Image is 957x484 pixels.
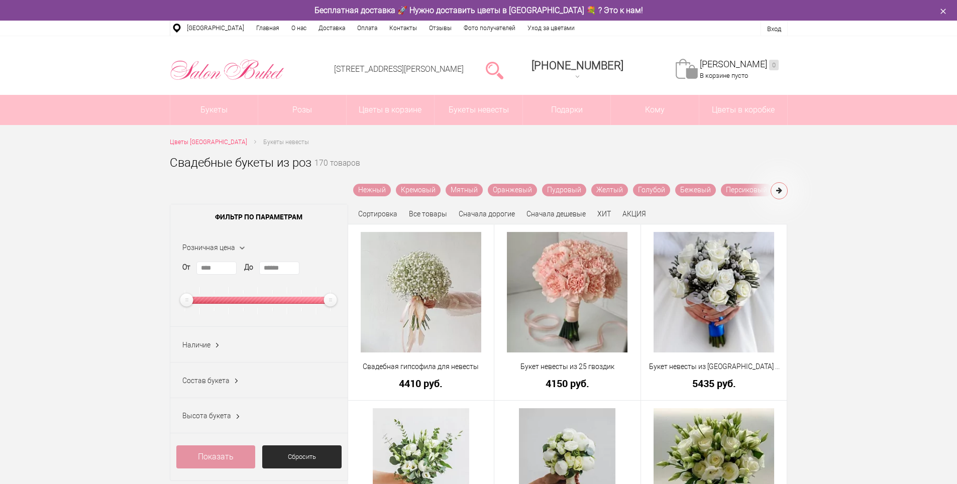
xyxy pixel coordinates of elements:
[521,21,581,36] a: Уход за цветами
[700,72,748,79] span: В корзине пусто
[182,412,231,420] span: Высота букета
[523,95,611,125] a: Подарки
[355,378,488,389] a: 4410 руб.
[361,232,481,352] img: Свадебная гипсофила для невесты
[501,361,634,372] a: Букет невесты из 25 гвоздик
[353,184,391,196] a: Нежный
[501,378,634,389] a: 4150 руб.
[355,361,488,372] a: Свадебная гипсофила для невесты
[507,232,627,352] img: Букет невесты из 25 гвоздик
[170,137,247,148] a: Цветы [GEOGRAPHIC_DATA]
[542,184,586,196] a: Пудровый
[176,445,256,468] a: Показать
[531,59,623,72] span: [PHONE_NUMBER]
[358,210,397,218] span: Сортировка
[314,160,360,184] small: 170 товаров
[250,21,285,36] a: Главная
[258,95,346,125] a: Розы
[446,184,483,196] a: Мятный
[648,378,781,389] a: 5435 руб.
[262,445,342,468] a: Сбросить
[597,210,611,218] a: ХИТ
[654,232,774,352] img: Букет невесты из брунии и белых роз
[409,210,447,218] a: Все товары
[423,21,458,36] a: Отзывы
[611,95,699,125] span: Кому
[526,210,586,218] a: Сначала дешевые
[699,95,787,125] a: Цветы в коробке
[459,210,515,218] a: Сначала дорогие
[383,21,423,36] a: Контакты
[182,244,235,252] span: Розничная цена
[633,184,670,196] a: Голубой
[769,60,779,70] ins: 0
[312,21,351,36] a: Доставка
[347,95,435,125] a: Цветы в корзине
[721,184,772,196] a: Персиковый
[181,21,250,36] a: [GEOGRAPHIC_DATA]
[675,184,716,196] a: Бежевый
[182,262,190,273] label: От
[170,57,285,83] img: Цветы Нижний Новгород
[244,262,253,273] label: До
[182,341,210,349] span: Наличие
[162,5,795,16] div: Бесплатная доставка 🚀 Нужно доставить цветы в [GEOGRAPHIC_DATA] 💐 ? Это к нам!
[170,95,258,125] a: Букеты
[700,59,779,70] a: [PERSON_NAME]
[435,95,522,125] a: Букеты невесты
[488,184,537,196] a: Оранжевый
[170,139,247,146] span: Цветы [GEOGRAPHIC_DATA]
[334,64,464,74] a: [STREET_ADDRESS][PERSON_NAME]
[458,21,521,36] a: Фото получателей
[767,25,781,33] a: Вход
[351,21,383,36] a: Оплата
[263,139,309,146] span: Букеты невесты
[396,184,441,196] a: Кремовый
[525,56,629,84] a: [PHONE_NUMBER]
[182,377,230,385] span: Состав букета
[170,204,348,229] span: Фильтр по параметрам
[170,154,311,172] h1: Свадебные букеты из роз
[285,21,312,36] a: О нас
[648,361,781,372] a: Букет невесты из [GEOGRAPHIC_DATA] и белых роз
[591,184,628,196] a: Желтый
[622,210,646,218] a: АКЦИЯ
